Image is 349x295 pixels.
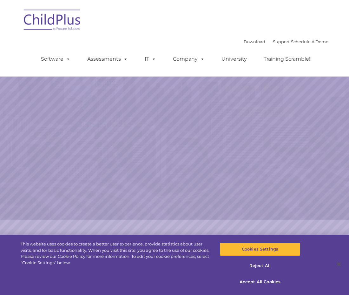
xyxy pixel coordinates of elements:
[332,257,346,271] button: Close
[35,53,77,65] a: Software
[273,39,290,44] a: Support
[138,53,162,65] a: IT
[21,5,84,37] img: ChildPlus by Procare Solutions
[291,39,328,44] a: Schedule A Demo
[81,53,134,65] a: Assessments
[21,241,209,266] div: This website uses cookies to create a better user experience, provide statistics about user visit...
[244,39,265,44] a: Download
[220,259,300,272] button: Reject All
[237,104,295,120] a: Learn More
[220,275,300,289] button: Accept All Cookies
[167,53,211,65] a: Company
[244,39,328,44] font: |
[257,53,318,65] a: Training Scramble!!
[215,53,253,65] a: University
[220,243,300,256] button: Cookies Settings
